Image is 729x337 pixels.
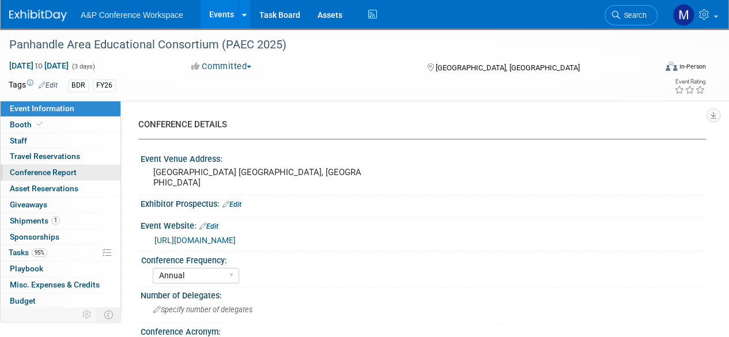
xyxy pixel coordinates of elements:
[673,4,694,26] img: Mark Strong
[141,252,701,266] div: Conference Frequency:
[10,232,59,241] span: Sponsorships
[1,293,120,309] a: Budget
[32,248,47,257] span: 95%
[10,296,36,305] span: Budget
[435,63,579,72] span: [GEOGRAPHIC_DATA], [GEOGRAPHIC_DATA]
[1,277,120,293] a: Misc. Expenses & Credits
[9,79,58,92] td: Tags
[77,307,97,322] td: Personalize Event Tab Strip
[1,133,120,149] a: Staff
[666,62,677,71] img: Format-Inperson.png
[605,5,658,25] a: Search
[39,81,58,89] a: Edit
[93,79,116,92] div: FY26
[10,264,43,273] span: Playbook
[10,152,80,161] span: Travel Reservations
[1,181,120,196] a: Asset Reservations
[674,79,705,85] div: Event Rating
[68,79,89,92] div: BDR
[9,248,47,257] span: Tasks
[153,167,364,188] pre: [GEOGRAPHIC_DATA] [GEOGRAPHIC_DATA], [GEOGRAPHIC_DATA]
[604,60,706,77] div: Event Format
[9,10,67,21] img: ExhibitDay
[1,117,120,132] a: Booth
[10,136,27,145] span: Staff
[620,11,647,20] span: Search
[141,217,706,232] div: Event Website:
[9,60,69,71] span: [DATE] [DATE]
[1,101,120,116] a: Event Information
[10,168,77,177] span: Conference Report
[1,245,120,260] a: Tasks95%
[187,60,256,73] button: Committed
[138,119,697,131] div: CONFERENCE DETAILS
[5,35,647,55] div: Panhandle Area Educational Consortium (PAEC 2025)
[1,261,120,277] a: Playbook
[1,197,120,213] a: Giveaways
[141,150,706,165] div: Event Venue Address:
[71,63,95,70] span: (3 days)
[33,61,44,70] span: to
[679,62,706,71] div: In-Person
[222,200,241,209] a: Edit
[154,236,236,245] a: [URL][DOMAIN_NAME]
[10,216,60,225] span: Shipments
[1,213,120,229] a: Shipments1
[1,229,120,245] a: Sponsorships
[199,222,218,230] a: Edit
[1,165,120,180] a: Conference Report
[81,10,183,20] span: A&P Conference Workspace
[10,120,45,129] span: Booth
[51,216,60,225] span: 1
[153,305,252,314] span: Specify number of delegates
[97,307,121,322] td: Toggle Event Tabs
[10,280,100,289] span: Misc. Expenses & Credits
[1,149,120,164] a: Travel Reservations
[10,104,74,113] span: Event Information
[10,184,78,193] span: Asset Reservations
[141,195,706,210] div: Exhibitor Prospectus:
[37,121,43,127] i: Booth reservation complete
[141,287,706,301] div: Number of Delegates:
[10,200,47,209] span: Giveaways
